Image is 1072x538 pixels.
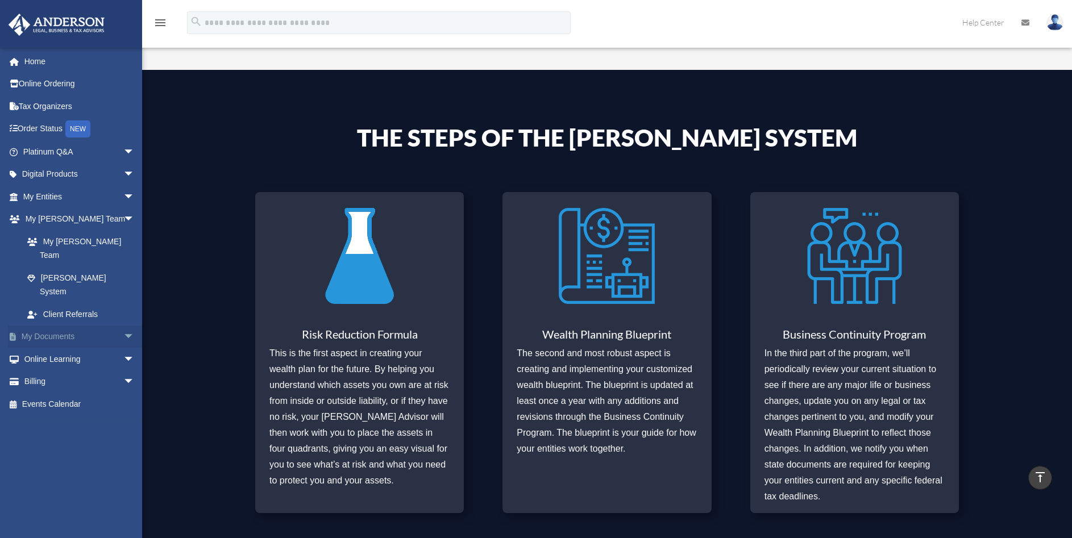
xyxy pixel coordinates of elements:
[123,208,146,231] span: arrow_drop_down
[517,345,697,457] p: The second and most robust aspect is creating and implementing your customized wealth blueprint. ...
[764,328,945,345] h3: Business Continuity Program
[269,345,450,489] p: This is the first aspect in creating your wealth plan for the future. By helping you understand w...
[517,328,697,345] h3: Wealth Planning Blueprint
[153,20,167,30] a: menu
[123,163,146,186] span: arrow_drop_down
[153,16,167,30] i: menu
[65,120,90,137] div: NEW
[8,163,152,186] a: Digital Productsarrow_drop_down
[1028,466,1052,490] a: vertical_align_top
[807,201,903,311] img: Business Continuity Program
[8,348,152,370] a: Online Learningarrow_drop_down
[1046,14,1063,31] img: User Pic
[8,326,152,348] a: My Documentsarrow_drop_down
[123,326,146,349] span: arrow_drop_down
[269,328,450,345] h3: Risk Reduction Formula
[8,118,152,141] a: Order StatusNEW
[8,208,152,231] a: My [PERSON_NAME] Teamarrow_drop_down
[8,73,152,95] a: Online Ordering
[8,95,152,118] a: Tax Organizers
[16,230,152,266] a: My [PERSON_NAME] Team
[123,348,146,371] span: arrow_drop_down
[764,345,945,504] p: In the third part of the program, we’ll periodically review your current situation to see if ther...
[123,370,146,394] span: arrow_drop_down
[190,15,202,28] i: search
[300,126,914,155] h4: The Steps of the [PERSON_NAME] System
[5,14,108,36] img: Anderson Advisors Platinum Portal
[8,370,152,393] a: Billingarrow_drop_down
[8,393,152,415] a: Events Calendar
[16,303,152,326] a: Client Referrals
[559,201,655,311] img: Wealth Planning Blueprint
[123,140,146,164] span: arrow_drop_down
[8,185,152,208] a: My Entitiesarrow_drop_down
[8,140,152,163] a: Platinum Q&Aarrow_drop_down
[8,50,152,73] a: Home
[311,201,408,311] img: Risk Reduction Formula
[123,185,146,208] span: arrow_drop_down
[16,266,146,303] a: [PERSON_NAME] System
[1033,470,1047,484] i: vertical_align_top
